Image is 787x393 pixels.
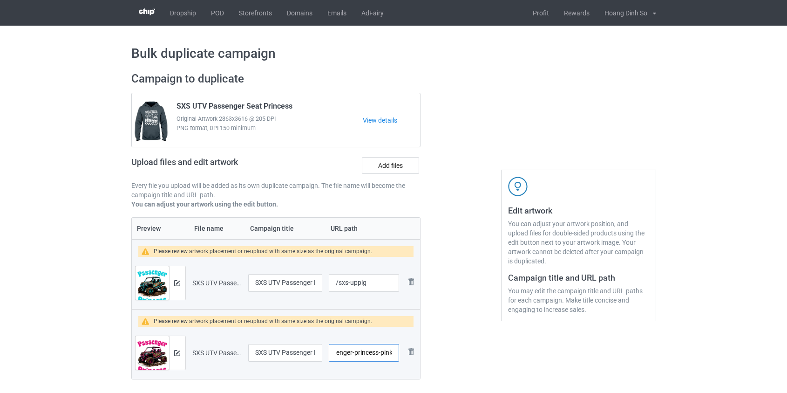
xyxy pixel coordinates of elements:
[597,1,647,25] div: Hoang Dinh So
[136,336,169,381] img: original.png
[174,280,180,286] img: svg+xml;base64,PD94bWwgdmVyc2lvbj0iMS4wIiBlbmNvZGluZz0iVVRGLTgiPz4KPHN2ZyB3aWR0aD0iMTRweCIgaGVpZ2...
[406,276,417,287] img: svg+xml;base64,PD94bWwgdmVyc2lvbj0iMS4wIiBlbmNvZGluZz0iVVRGLTgiPz4KPHN2ZyB3aWR0aD0iMjhweCIgaGVpZ2...
[131,45,656,62] h1: Bulk duplicate campaign
[176,114,363,124] span: Original Artwork 2863x3616 @ 205 DPI
[406,346,417,357] img: svg+xml;base64,PD94bWwgdmVyc2lvbj0iMS4wIiBlbmNvZGluZz0iVVRGLTgiPz4KPHN2ZyB3aWR0aD0iMjhweCIgaGVpZ2...
[326,218,402,239] th: URL path
[189,218,245,239] th: File name
[508,286,649,314] div: You may edit the campaign title and URL paths for each campaign. Make title concise and engaging ...
[136,266,169,311] img: original.png
[192,278,242,288] div: SXS UTV Passenger Princess Leopard Green.png
[132,218,189,239] th: Preview
[362,157,419,174] label: Add files
[176,102,292,114] span: SXS UTV Passenger Seat Princess
[131,72,421,86] h2: Campaign to duplicate
[154,246,372,257] div: Please review artwork placement or re-upload with same size as the original campaign.
[192,348,242,358] div: SXS UTV Passenger Princess [PERSON_NAME].png
[508,177,528,196] img: svg+xml;base64,PD94bWwgdmVyc2lvbj0iMS4wIiBlbmNvZGluZz0iVVRGLTgiPz4KPHN2ZyB3aWR0aD0iNDJweCIgaGVpZ2...
[245,218,326,239] th: Campaign title
[142,248,154,255] img: warning
[142,318,154,325] img: warning
[139,8,155,15] img: 3d383065fc803cdd16c62507c020ddf8.png
[508,205,649,216] h3: Edit artwork
[154,316,372,327] div: Please review artwork placement or re-upload with same size as the original campaign.
[508,272,649,283] h3: Campaign title and URL path
[131,181,421,200] p: Every file you upload will be added as its own duplicate campaign. The file name will become the ...
[176,124,363,133] span: PNG format, DPI 150 minimum
[363,116,420,125] a: View details
[131,157,305,174] h2: Upload files and edit artwork
[131,200,278,208] b: You can adjust your artwork using the edit button.
[174,350,180,356] img: svg+xml;base64,PD94bWwgdmVyc2lvbj0iMS4wIiBlbmNvZGluZz0iVVRGLTgiPz4KPHN2ZyB3aWR0aD0iMTRweCIgaGVpZ2...
[508,219,649,266] div: You can adjust your artwork position, and upload files for double-sided products using the edit b...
